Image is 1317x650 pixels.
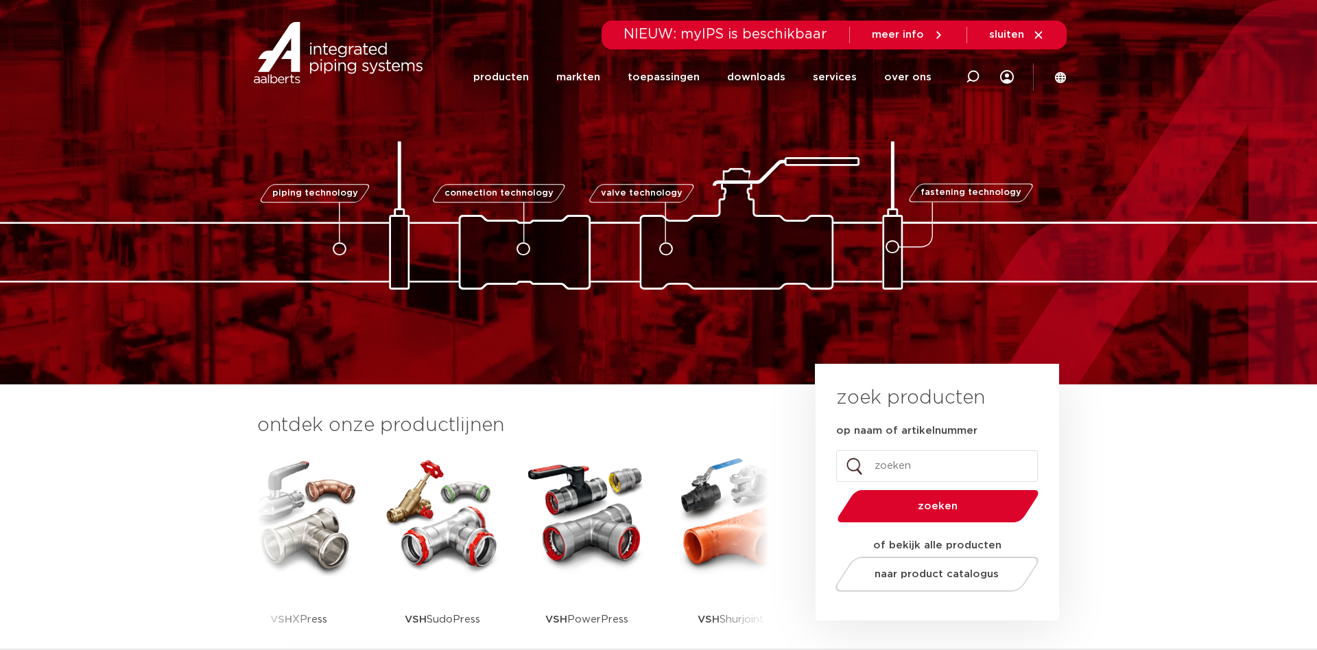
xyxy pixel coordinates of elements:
[989,30,1024,40] span: sluiten
[473,51,932,104] nav: Menu
[727,51,785,104] a: downloads
[875,569,999,579] span: naar product catalogus
[872,30,924,40] span: meer info
[989,29,1045,41] a: sluiten
[873,501,1004,511] span: zoeken
[270,614,292,625] strong: VSH
[836,424,977,438] label: op naam of artikelnummer
[405,614,427,625] strong: VSH
[813,51,857,104] a: services
[884,51,932,104] a: over ons
[832,489,1045,524] button: zoeken
[624,27,827,41] span: NIEUW: myIPS is beschikbaar
[444,189,554,198] span: connection technology
[257,412,769,439] h3: ontdek onze productlijnen
[832,557,1043,592] a: naar product catalogus
[628,51,700,104] a: toepassingen
[698,614,720,625] strong: VSH
[836,450,1038,482] input: zoeken
[473,51,529,104] a: producten
[836,384,985,412] h3: zoek producten
[600,189,682,198] span: valve technology
[272,189,357,198] span: piping technology
[872,29,945,41] a: meer info
[545,614,567,625] strong: VSH
[873,540,1001,550] strong: of bekijk alle producten
[921,189,1021,198] span: fastening technology
[556,51,600,104] a: markten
